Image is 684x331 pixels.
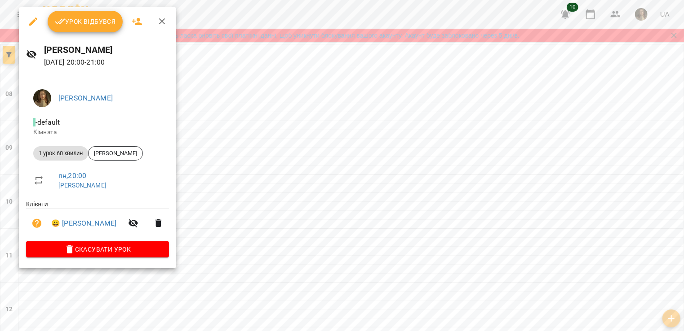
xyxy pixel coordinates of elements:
span: 1 урок 60 хвилин [33,149,88,157]
span: Урок відбувся [55,16,116,27]
a: 😀 [PERSON_NAME] [51,218,116,229]
a: [PERSON_NAME] [58,94,113,102]
img: 50f3ef4f2c2f2a30daebcf7f651be3d9.jpg [33,89,51,107]
h6: [PERSON_NAME] [44,43,169,57]
p: [DATE] 20:00 - 21:00 [44,57,169,68]
span: - default [33,118,62,126]
button: Скасувати Урок [26,241,169,257]
span: [PERSON_NAME] [89,149,142,157]
div: [PERSON_NAME] [88,146,143,161]
a: [PERSON_NAME] [58,182,107,189]
a: пн , 20:00 [58,171,86,180]
p: Кімната [33,128,162,137]
span: Скасувати Урок [33,244,162,255]
ul: Клієнти [26,200,169,241]
button: Візит ще не сплачено. Додати оплату? [26,213,48,234]
button: Урок відбувся [48,11,123,32]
